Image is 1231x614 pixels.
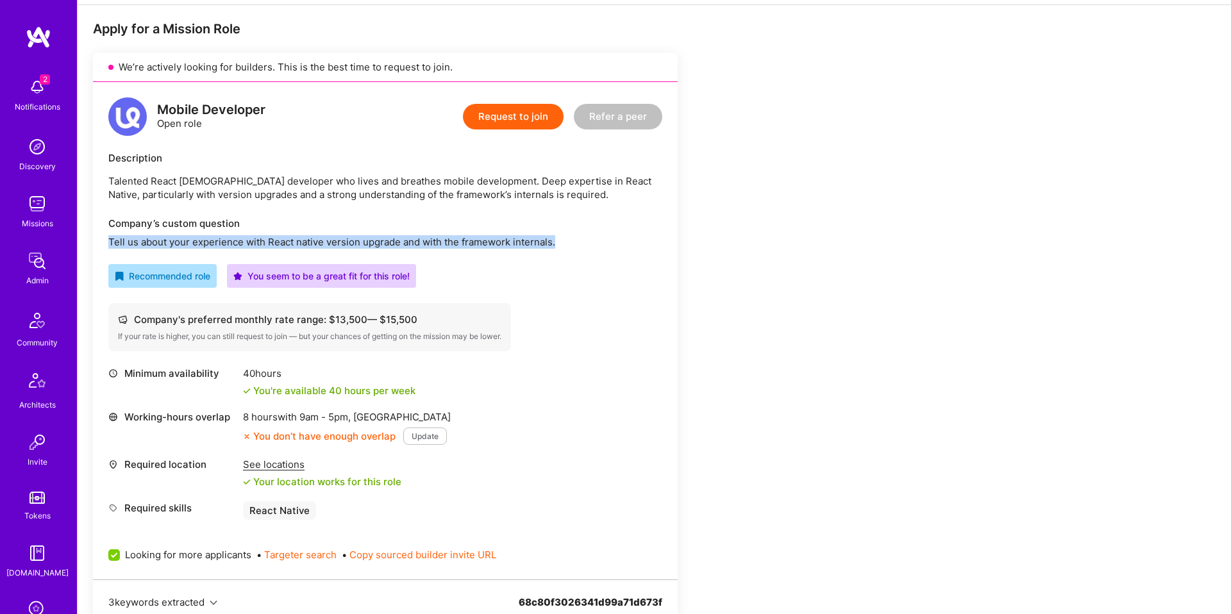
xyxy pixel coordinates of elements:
[115,272,124,281] i: icon RecommendedBadge
[108,412,118,422] i: icon World
[233,269,410,283] div: You seem to be a great fit for this role!
[19,160,56,173] div: Discovery
[233,272,242,281] i: icon PurpleStar
[243,475,401,488] div: Your location works for this role
[29,492,45,504] img: tokens
[243,384,415,397] div: You're available 40 hours per week
[22,305,53,336] img: Community
[108,458,237,471] div: Required location
[108,174,662,201] p: Talented React [DEMOGRAPHIC_DATA] developer who lives and breathes mobile development. Deep exper...
[24,540,50,566] img: guide book
[108,595,217,609] button: 3keywords extracted
[24,74,50,100] img: bell
[342,548,496,561] span: •
[24,191,50,217] img: teamwork
[24,509,51,522] div: Tokens
[22,217,53,230] div: Missions
[108,410,237,424] div: Working-hours overlap
[243,387,251,395] i: icon Check
[243,410,451,424] div: 8 hours with [GEOGRAPHIC_DATA]
[118,331,501,342] div: If your rate is higher, you can still request to join — but your chances of getting on the missio...
[17,336,58,349] div: Community
[125,548,251,561] span: Looking for more applicants
[243,478,251,486] i: icon Check
[24,248,50,274] img: admin teamwork
[210,599,217,607] i: icon Chevron
[243,367,415,380] div: 40 hours
[108,367,237,380] div: Minimum availability
[93,21,678,37] div: Apply for a Mission Role
[108,235,662,249] p: Tell us about your experience with React native version upgrade and with the framework internals.
[108,369,118,378] i: icon Clock
[108,501,237,515] div: Required skills
[15,100,60,113] div: Notifications
[24,429,50,455] img: Invite
[574,104,662,129] button: Refer a peer
[108,151,662,165] div: Description
[157,103,265,130] div: Open role
[157,103,265,117] div: Mobile Developer
[118,315,128,324] i: icon Cash
[264,548,337,561] button: Targeter search
[19,398,56,411] div: Architects
[243,429,396,443] div: You don’t have enough overlap
[6,566,69,579] div: [DOMAIN_NAME]
[349,548,496,561] button: Copy sourced builder invite URL
[115,269,210,283] div: Recommended role
[243,458,401,471] div: See locations
[93,53,678,82] div: We’re actively looking for builders. This is the best time to request to join.
[108,460,118,469] i: icon Location
[26,274,49,287] div: Admin
[40,74,50,85] span: 2
[118,313,501,326] div: Company's preferred monthly rate range: $ 13,500 — $ 15,500
[403,427,447,445] button: Update
[26,26,51,49] img: logo
[108,97,147,136] img: logo
[28,455,47,469] div: Invite
[108,503,118,513] i: icon Tag
[243,501,316,520] div: React Native
[297,411,353,423] span: 9am - 5pm ,
[24,134,50,160] img: discovery
[256,548,337,561] span: •
[22,367,53,398] img: Architects
[463,104,564,129] button: Request to join
[108,217,662,230] div: Company’s custom question
[243,433,251,440] i: icon CloseOrange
